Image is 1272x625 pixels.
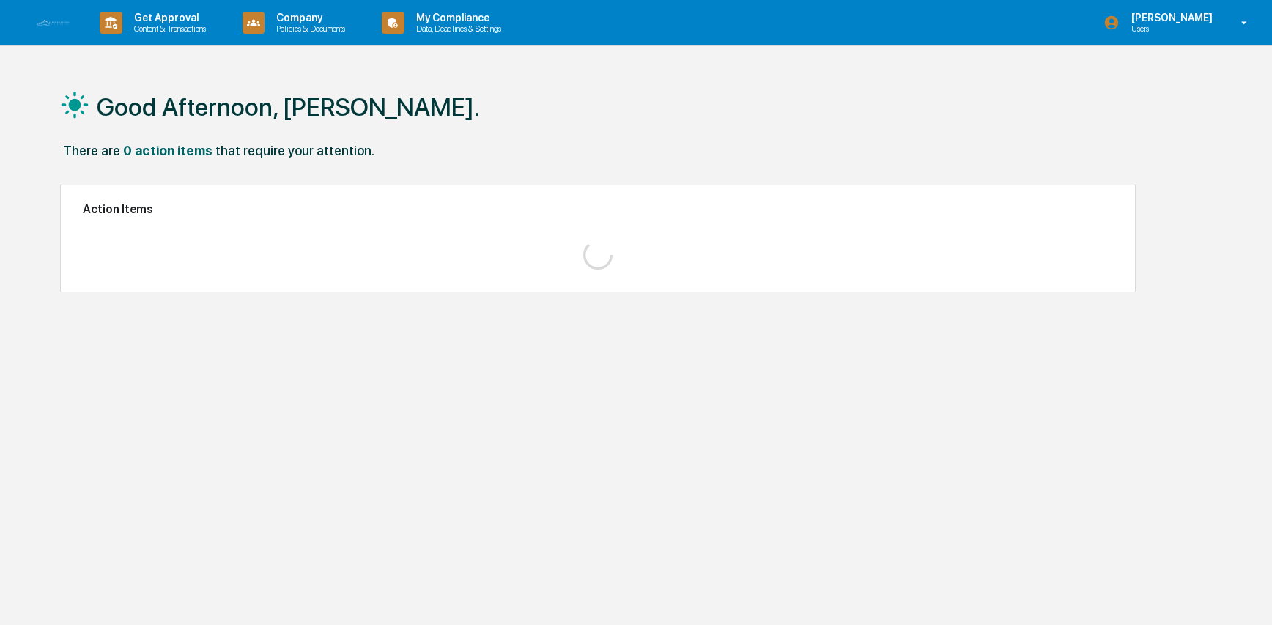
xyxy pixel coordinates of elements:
p: Policies & Documents [265,23,352,34]
p: [PERSON_NAME] [1120,12,1220,23]
div: that require your attention. [215,143,374,158]
p: Content & Transactions [122,23,213,34]
h2: Action Items [83,202,1113,216]
p: Users [1120,23,1220,34]
p: My Compliance [404,12,509,23]
p: Get Approval [122,12,213,23]
p: Data, Deadlines & Settings [404,23,509,34]
img: logo [35,19,70,27]
div: There are [63,143,120,158]
div: 0 action items [123,143,212,158]
p: Company [265,12,352,23]
h1: Good Afternoon, [PERSON_NAME]. [97,92,480,122]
